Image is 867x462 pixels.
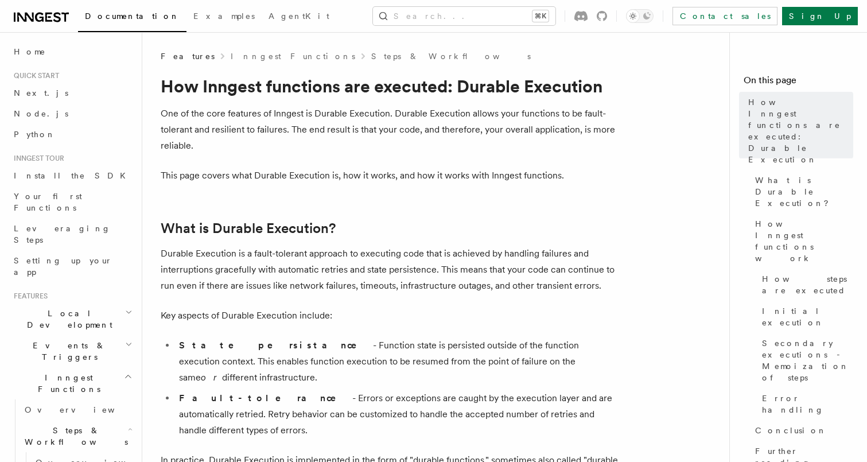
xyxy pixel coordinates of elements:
[161,51,215,62] span: Features
[9,292,48,301] span: Features
[762,273,853,296] span: How steps are executed
[231,51,355,62] a: Inngest Functions
[20,425,128,448] span: Steps & Workflows
[176,337,620,386] li: - Function state is persisted outside of the function execution context. This enables function ex...
[9,71,59,80] span: Quick start
[161,168,620,184] p: This page covers what Durable Execution is, how it works, and how it works with Inngest functions.
[161,220,336,236] a: What is Durable Execution?
[161,308,620,324] p: Key aspects of Durable Execution include:
[14,256,112,277] span: Setting up your app
[14,224,111,244] span: Leveraging Steps
[373,7,555,25] button: Search...⌘K
[9,372,124,395] span: Inngest Functions
[20,420,135,452] button: Steps & Workflows
[9,83,135,103] a: Next.js
[9,335,135,367] button: Events & Triggers
[78,3,186,32] a: Documentation
[9,186,135,218] a: Your first Functions
[186,3,262,31] a: Examples
[9,218,135,250] a: Leveraging Steps
[161,246,620,294] p: Durable Execution is a fault-tolerant approach to executing code that is achieved by handling fai...
[371,51,531,62] a: Steps & Workflows
[672,7,777,25] a: Contact sales
[532,10,549,22] kbd: ⌘K
[176,390,620,438] li: - Errors or exceptions are caught by the execution layer and are automatically retried. Retry beh...
[762,337,853,383] span: Secondary executions - Memoization of steps
[14,109,68,118] span: Node.js
[755,218,853,264] span: How Inngest functions work
[269,11,329,21] span: AgentKit
[744,73,853,92] h4: On this page
[762,305,853,328] span: Initial execution
[161,106,620,154] p: One of the core features of Inngest is Durable Execution. Durable Execution allows your functions...
[14,171,133,180] span: Install the SDK
[179,340,373,351] strong: State persistance
[14,130,56,139] span: Python
[25,405,143,414] span: Overview
[757,269,853,301] a: How steps are executed
[748,96,853,165] span: How Inngest functions are executed: Durable Execution
[161,76,620,96] h1: How Inngest functions are executed: Durable Execution
[14,192,82,212] span: Your first Functions
[201,372,222,383] em: or
[762,393,853,416] span: Error handling
[9,165,135,186] a: Install the SDK
[85,11,180,21] span: Documentation
[757,388,853,420] a: Error handling
[9,103,135,124] a: Node.js
[20,399,135,420] a: Overview
[755,174,853,209] span: What is Durable Execution?
[757,333,853,388] a: Secondary executions - Memoization of steps
[744,92,853,170] a: How Inngest functions are executed: Durable Execution
[751,213,853,269] a: How Inngest functions work
[9,340,125,363] span: Events & Triggers
[782,7,858,25] a: Sign Up
[755,425,827,436] span: Conclusion
[14,46,46,57] span: Home
[9,367,135,399] button: Inngest Functions
[9,250,135,282] a: Setting up your app
[9,154,64,163] span: Inngest tour
[262,3,336,31] a: AgentKit
[193,11,255,21] span: Examples
[179,393,352,403] strong: Fault-tolerance
[757,301,853,333] a: Initial execution
[14,88,68,98] span: Next.js
[626,9,654,23] button: Toggle dark mode
[9,308,125,331] span: Local Development
[751,170,853,213] a: What is Durable Execution?
[9,303,135,335] button: Local Development
[751,420,853,441] a: Conclusion
[9,41,135,62] a: Home
[9,124,135,145] a: Python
